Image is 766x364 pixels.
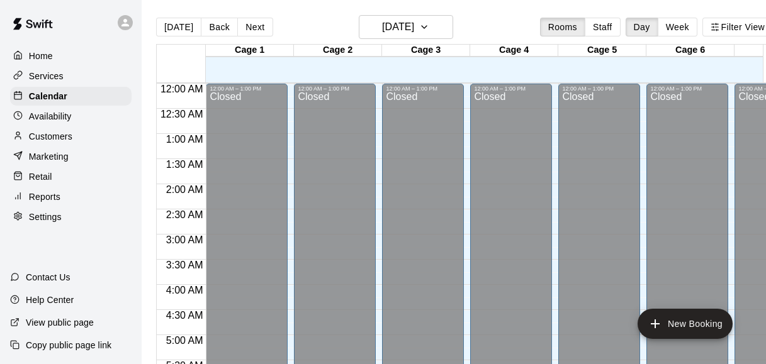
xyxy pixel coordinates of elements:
a: Customers [10,127,132,146]
p: Availability [29,110,72,123]
span: 1:00 AM [163,134,206,145]
button: Back [201,18,238,36]
p: Help Center [26,294,74,306]
h6: [DATE] [382,18,414,36]
div: 12:00 AM – 1:00 PM [474,85,548,92]
span: 5:00 AM [163,335,206,346]
p: Services [29,70,64,82]
div: 12:00 AM – 1:00 PM [650,85,724,92]
a: Calendar [10,87,132,106]
div: 12:00 AM – 1:00 PM [210,85,284,92]
a: Retail [10,167,132,186]
div: Cage 4 [470,45,558,57]
button: Rooms [540,18,585,36]
span: 12:30 AM [157,109,206,119]
p: Reports [29,190,60,203]
div: 12:00 AM – 1:00 PM [386,85,460,92]
a: Home [10,47,132,65]
a: Services [10,67,132,85]
p: Calendar [29,90,67,102]
a: Availability [10,107,132,126]
div: Cage 5 [558,45,646,57]
button: [DATE] [156,18,201,36]
button: Day [626,18,658,36]
p: Settings [29,211,62,223]
a: Reports [10,187,132,206]
div: 12:00 AM – 1:00 PM [298,85,372,92]
span: 4:30 AM [163,310,206,321]
span: 12:00 AM [157,84,206,94]
p: Copy public page link [26,339,111,351]
button: Next [237,18,273,36]
p: Retail [29,170,52,183]
div: Cage 6 [646,45,735,57]
span: 3:00 AM [163,234,206,245]
p: View public page [26,316,94,329]
button: add [638,309,733,339]
p: Marketing [29,150,69,163]
span: 4:00 AM [163,285,206,295]
p: Contact Us [26,271,70,284]
p: Customers [29,130,72,143]
button: Staff [585,18,621,36]
span: 2:00 AM [163,184,206,195]
a: Settings [10,207,132,226]
span: 3:30 AM [163,260,206,270]
button: [DATE] [359,15,453,39]
div: 12:00 AM – 1:00 PM [562,85,636,92]
span: 1:30 AM [163,159,206,170]
a: Marketing [10,147,132,166]
button: Week [658,18,697,36]
span: 2:30 AM [163,209,206,220]
div: Cage 3 [382,45,470,57]
div: Cage 1 [206,45,294,57]
p: Home [29,50,53,62]
div: Cage 2 [294,45,382,57]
